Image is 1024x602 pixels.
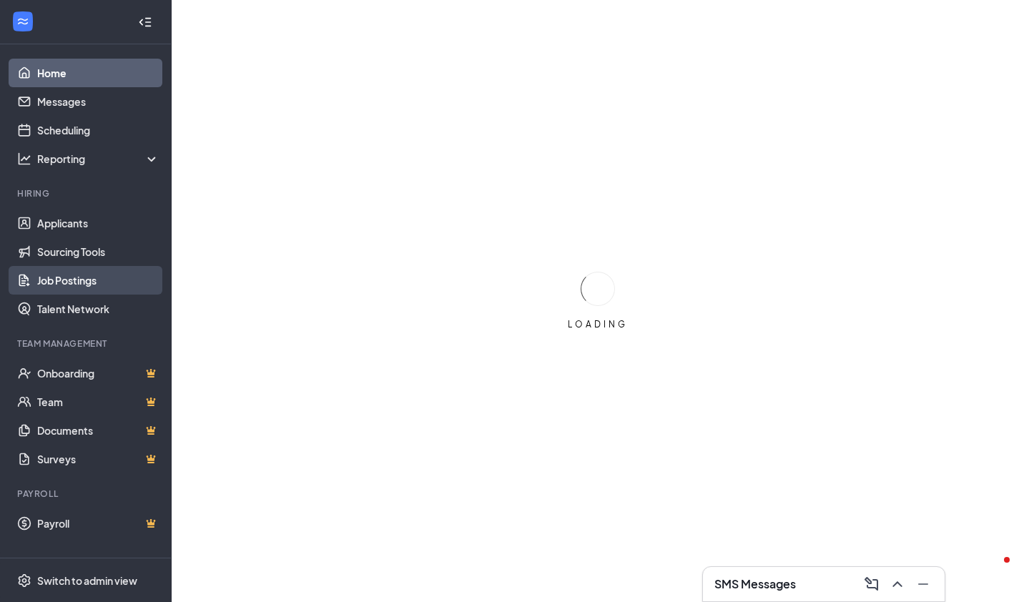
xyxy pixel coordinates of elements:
a: Messages [37,87,159,116]
div: LOADING [562,318,634,330]
h3: SMS Messages [714,576,796,592]
svg: Settings [17,573,31,588]
a: Home [37,59,159,87]
button: ChevronUp [885,573,907,596]
a: Talent Network [37,295,159,323]
div: Switch to admin view [37,573,137,588]
div: Hiring [17,187,157,199]
a: Scheduling [37,116,159,144]
svg: Minimize [915,576,932,593]
svg: Collapse [138,15,152,29]
a: Applicants [37,209,159,237]
a: PayrollCrown [37,509,159,538]
button: ComposeMessage [859,573,882,596]
svg: ComposeMessage [863,576,880,593]
svg: WorkstreamLogo [16,14,30,29]
div: Payroll [17,488,157,500]
svg: Analysis [17,152,31,166]
a: DocumentsCrown [37,416,159,445]
svg: ChevronUp [889,576,906,593]
a: Sourcing Tools [37,237,159,266]
a: TeamCrown [37,388,159,416]
iframe: Intercom live chat [975,553,1010,588]
div: Team Management [17,337,157,350]
a: OnboardingCrown [37,359,159,388]
button: Minimize [910,573,933,596]
div: Reporting [37,152,160,166]
a: Job Postings [37,266,159,295]
a: SurveysCrown [37,445,159,473]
